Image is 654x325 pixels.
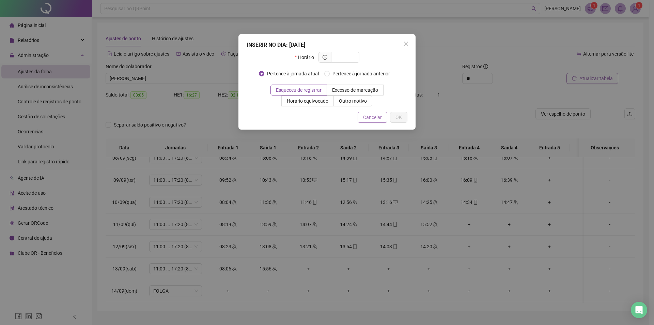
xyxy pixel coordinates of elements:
[332,87,378,93] span: Excesso de marcação
[247,41,407,49] div: INSERIR NO DIA : [DATE]
[358,112,387,123] button: Cancelar
[631,302,647,318] div: Open Intercom Messenger
[403,41,409,46] span: close
[363,114,382,121] span: Cancelar
[390,112,407,123] button: OK
[295,52,318,63] label: Horário
[330,70,393,77] span: Pertence à jornada anterior
[323,55,327,60] span: clock-circle
[339,98,367,104] span: Outro motivo
[287,98,328,104] span: Horário equivocado
[401,38,411,49] button: Close
[276,87,322,93] span: Esqueceu de registrar
[264,70,322,77] span: Pertence à jornada atual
